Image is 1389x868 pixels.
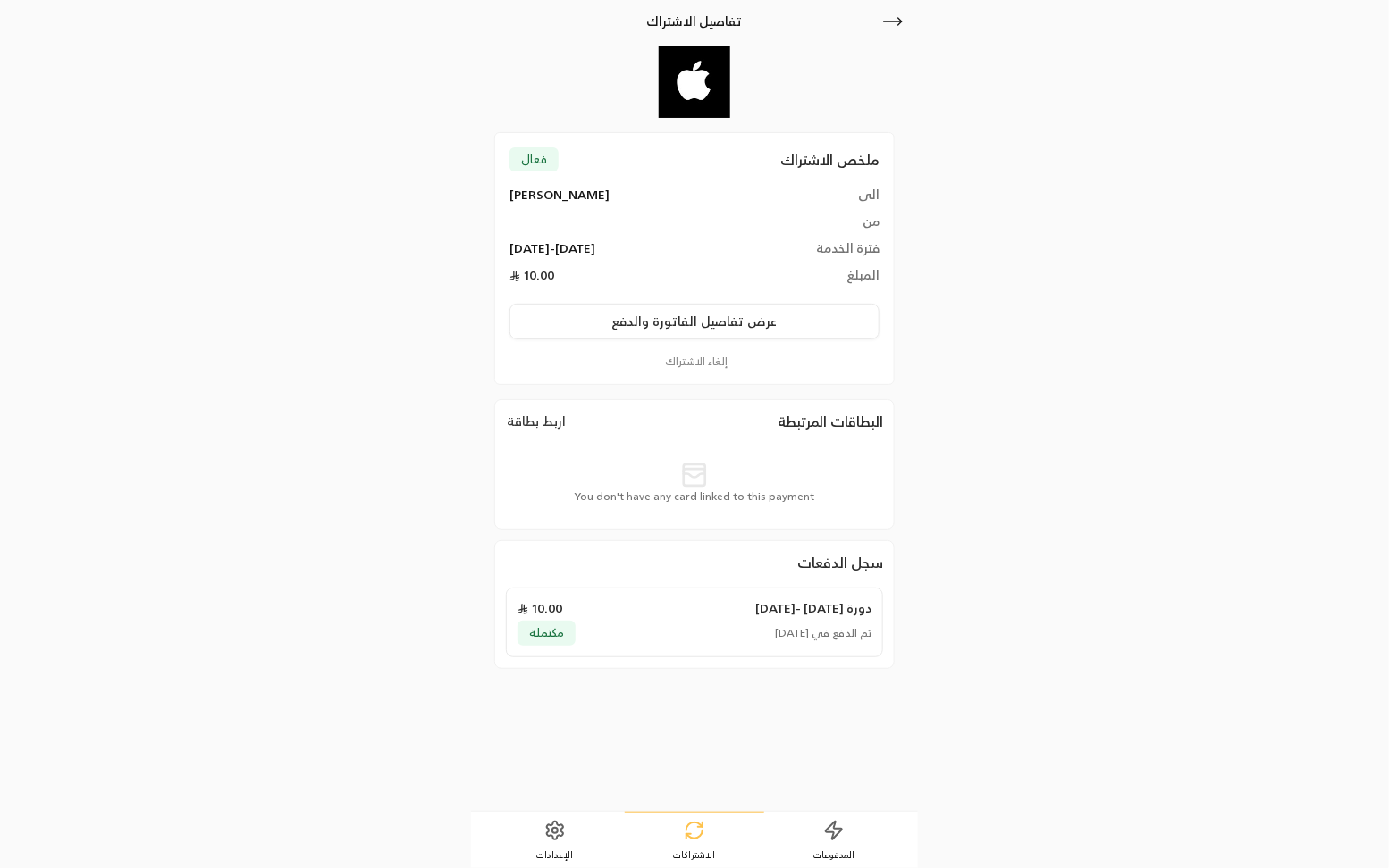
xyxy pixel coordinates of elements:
[509,304,880,339] button: عرض تفاصيل الفاتورة والدفع
[647,13,743,30] h2: تفاصيل الاشتراك
[736,186,880,213] td: الى
[736,239,880,266] td: فترة الخدمة
[778,411,883,432] h2: البطاقات المرتبطة
[674,848,716,861] span: الاشتراكات
[780,149,880,171] h2: ملخص الاشتراك
[518,599,563,617] span: 10.00
[521,154,547,166] span: فعال
[764,813,904,868] a: المدفوعات
[736,213,880,239] td: من
[529,627,564,639] span: مكتملة
[537,848,574,861] span: الإعدادات
[736,266,880,293] td: المبلغ
[509,354,880,370] button: إلغاء الاشتراك
[509,186,737,213] td: [PERSON_NAME]
[755,599,871,617] span: دورة [DATE] - [DATE]
[509,266,737,293] td: 10.00
[575,489,815,504] span: You don't have any card linked to this payment
[506,552,884,573] h2: سجل الدفعات
[659,46,730,118] img: Company Logo
[625,812,764,868] a: الاشتراكات
[813,848,854,861] span: المدفوعات
[485,813,625,868] a: الإعدادات
[775,626,871,640] span: تم الدفع في [DATE]
[506,412,567,431] button: اربط بطاقة
[509,239,737,266] td: [DATE] - [DATE]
